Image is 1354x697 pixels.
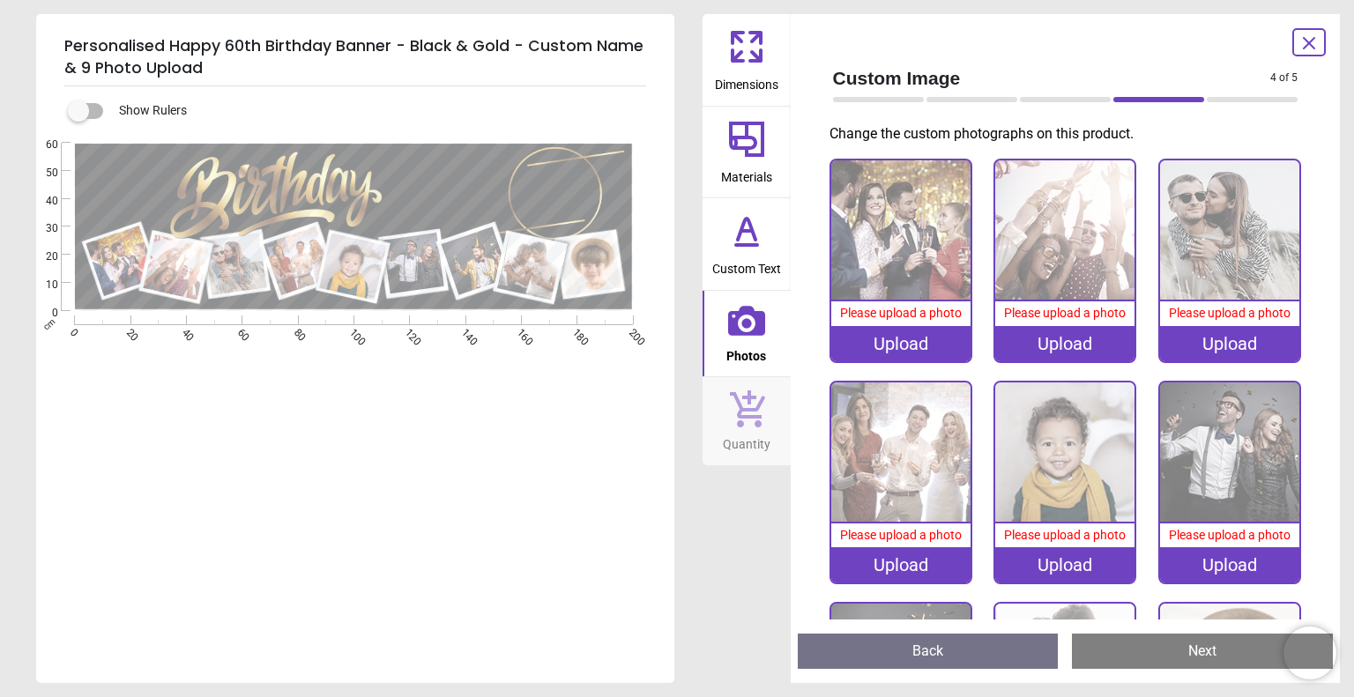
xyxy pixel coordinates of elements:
[703,291,791,377] button: Photos
[25,306,58,321] span: 0
[1004,528,1126,542] span: Please upload a photo
[840,528,962,542] span: Please upload a photo
[721,160,772,187] span: Materials
[831,547,971,582] div: Upload
[290,326,301,337] span: 80
[1072,634,1333,669] button: Next
[712,252,781,278] span: Custom Text
[703,198,791,290] button: Custom Text
[346,326,357,337] span: 100
[703,14,791,106] button: Dimensions
[123,326,134,337] span: 20
[234,326,245,337] span: 60
[1169,528,1291,542] span: Please upload a photo
[703,377,791,465] button: Quantity
[458,326,469,337] span: 140
[830,124,1313,144] p: Change the custom photographs on this product.
[723,427,770,454] span: Quantity
[831,326,971,361] div: Upload
[1270,70,1298,85] span: 4 of 5
[995,547,1135,582] div: Upload
[25,278,58,293] span: 10
[401,326,413,337] span: 120
[64,28,646,86] h5: Personalised Happy 60th Birthday Banner - Black & Gold - Custom Name & 9 Photo Upload
[78,100,674,122] div: Show Rulers
[25,221,58,236] span: 30
[995,326,1135,361] div: Upload
[833,65,1271,91] span: Custom Image
[41,316,57,332] span: cm
[25,166,58,181] span: 50
[1004,306,1126,320] span: Please upload a photo
[1169,306,1291,320] span: Please upload a photo
[798,634,1059,669] button: Back
[178,326,190,337] span: 40
[25,249,58,264] span: 20
[625,326,636,337] span: 200
[1160,326,1299,361] div: Upload
[840,306,962,320] span: Please upload a photo
[703,107,791,198] button: Materials
[1283,627,1336,679] iframe: Brevo live chat
[715,68,778,94] span: Dimensions
[1160,547,1299,582] div: Upload
[513,326,524,337] span: 160
[66,326,78,337] span: 0
[569,326,581,337] span: 180
[25,137,58,152] span: 60
[25,194,58,209] span: 40
[726,339,766,366] span: Photos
